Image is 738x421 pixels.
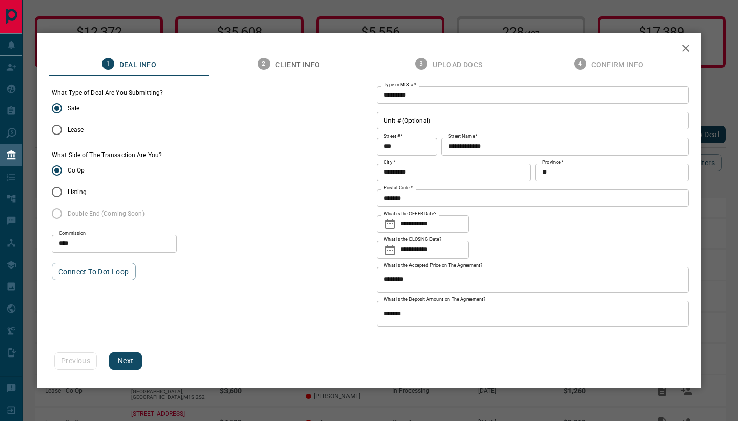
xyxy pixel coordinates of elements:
text: 2 [262,60,266,67]
label: What is the CLOSING Date? [384,236,441,243]
label: What is the OFFER Date? [384,210,436,217]
span: Lease [68,125,84,135]
label: City [384,159,395,166]
label: Street # [384,133,403,140]
span: Co Op [68,166,85,175]
legend: What Type of Deal Are You Submitting? [52,89,163,98]
text: 1 [106,60,110,67]
label: Type in MLS # [384,82,416,88]
label: Province [542,159,563,166]
label: What is the Deposit Amount on The Agreement? [384,296,486,303]
span: Double End (Coming Soon) [68,209,145,218]
button: Connect to Dot Loop [52,263,136,280]
label: Postal Code [384,185,413,192]
span: Sale [68,104,79,113]
label: What Side of The Transaction Are You? [52,151,162,160]
span: Deal Info [119,61,157,70]
button: Next [109,352,142,370]
span: Listing [68,187,87,197]
span: Client Info [275,61,320,70]
label: Street Name [448,133,478,140]
label: Commission [59,230,86,237]
label: What is the Accepted Price on The Agreement? [384,262,483,269]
